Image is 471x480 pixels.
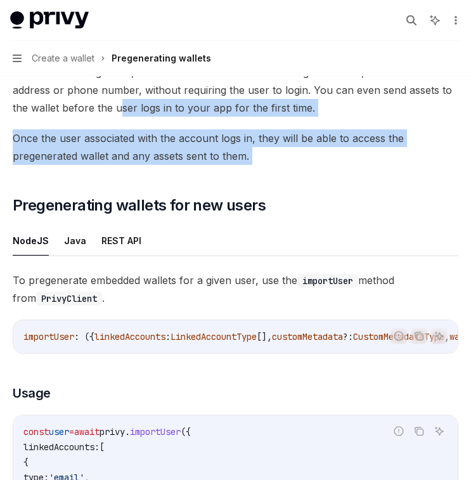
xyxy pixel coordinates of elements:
span: Create a wallet [32,51,94,66]
span: { [23,457,29,468]
code: PrivyClient [36,292,102,306]
span: = [69,426,74,438]
span: : [165,331,171,342]
div: Pregenerating wallets [112,51,211,66]
code: importUser [297,274,358,288]
span: linkedAccounts [94,331,165,342]
span: customMetadata [272,331,343,342]
button: REST API [101,226,141,256]
span: importUser [130,426,181,438]
span: privy [100,426,125,438]
button: Ask AI [431,423,448,439]
span: . [125,426,130,438]
span: Once the user associated with the account logs in, they will be able to access the pregenerated w... [13,129,458,165]
button: Report incorrect code [390,423,407,439]
button: More actions [448,11,461,29]
button: NodeJS [13,226,49,256]
span: CustomMetadataType [353,331,444,342]
span: const [23,426,49,438]
img: light logo [10,11,89,29]
span: With Privy, you can for existing users, or create a new user with other login methods, like an em... [13,46,458,117]
span: Pregenerating wallets for new users [13,195,266,216]
span: ({ [181,426,191,438]
span: ?: [343,331,353,342]
span: Usage [13,384,51,402]
button: Copy the contents from the code block [411,328,427,344]
span: To pregenerate embedded wallets for a given user, use the method from . [13,271,458,307]
button: Java [64,226,86,256]
span: user [49,426,69,438]
span: [], [257,331,272,342]
span: await [74,426,100,438]
button: Copy the contents from the code block [411,423,427,439]
span: [ [100,441,105,453]
span: : ({ [74,331,94,342]
span: linkedAccounts: [23,441,100,453]
span: importUser [23,331,74,342]
span: LinkedAccountType [171,331,257,342]
button: Report incorrect code [390,328,407,344]
button: Ask AI [431,328,448,344]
